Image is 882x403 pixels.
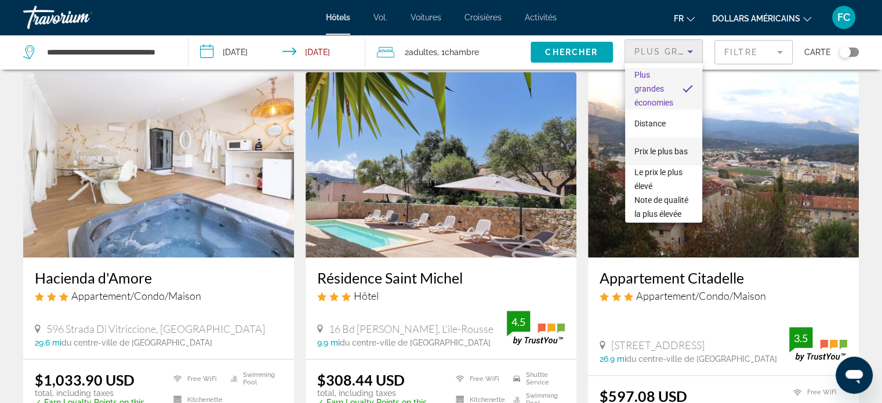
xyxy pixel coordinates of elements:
div: Trier par [625,63,702,223]
font: Note de qualité la plus élevée [634,195,688,219]
iframe: Bouton de lancement de la fenêtre de messagerie [836,357,873,394]
font: Distance [634,119,666,128]
font: Plus grandes économies [634,70,673,107]
font: Le prix le plus élevé [634,168,683,191]
font: Prix ​​le plus bas [634,147,688,156]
